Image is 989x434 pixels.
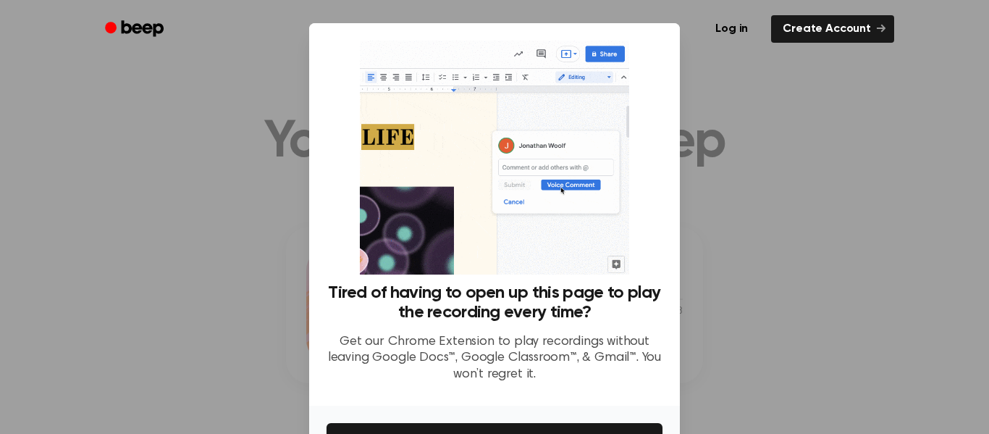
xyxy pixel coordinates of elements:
[327,334,662,383] p: Get our Chrome Extension to play recordings without leaving Google Docs™, Google Classroom™, & Gm...
[771,15,894,43] a: Create Account
[360,41,628,275] img: Beep extension in action
[701,12,762,46] a: Log in
[327,283,662,322] h3: Tired of having to open up this page to play the recording every time?
[95,15,177,43] a: Beep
